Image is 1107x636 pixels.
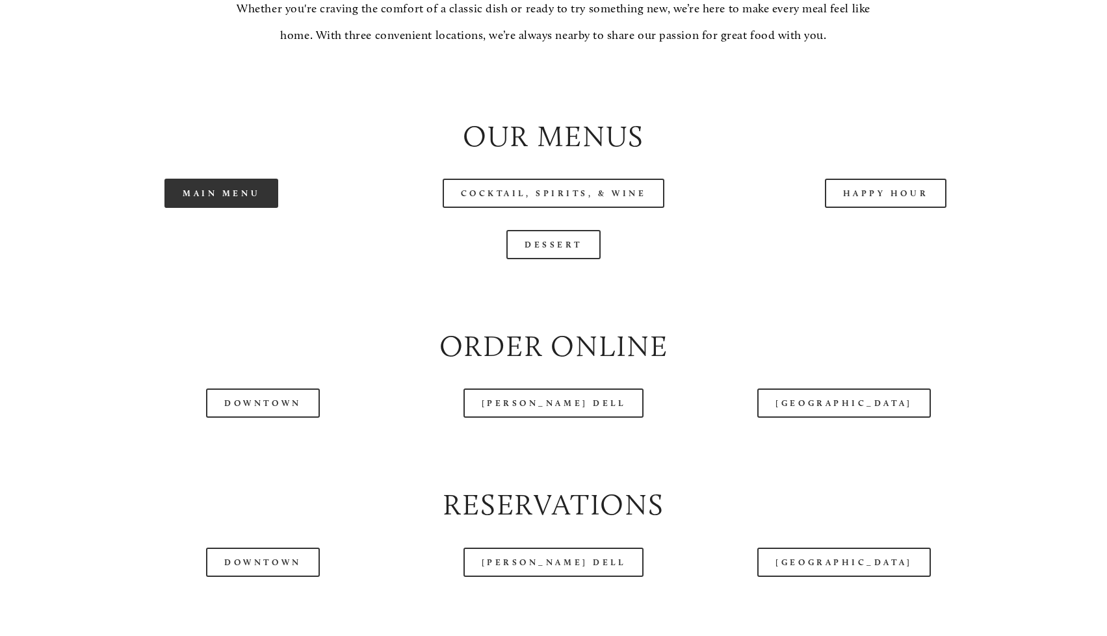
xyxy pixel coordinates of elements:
[66,116,1041,157] h2: Our Menus
[757,548,930,577] a: [GEOGRAPHIC_DATA]
[206,388,319,418] a: Downtown
[206,548,319,577] a: Downtown
[463,388,644,418] a: [PERSON_NAME] Dell
[825,179,947,208] a: Happy Hour
[463,548,644,577] a: [PERSON_NAME] Dell
[757,388,930,418] a: [GEOGRAPHIC_DATA]
[506,230,601,259] a: Dessert
[66,325,1041,366] h2: Order Online
[443,179,665,208] a: Cocktail, Spirits, & Wine
[66,484,1041,525] h2: Reservations
[164,179,278,208] a: Main Menu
